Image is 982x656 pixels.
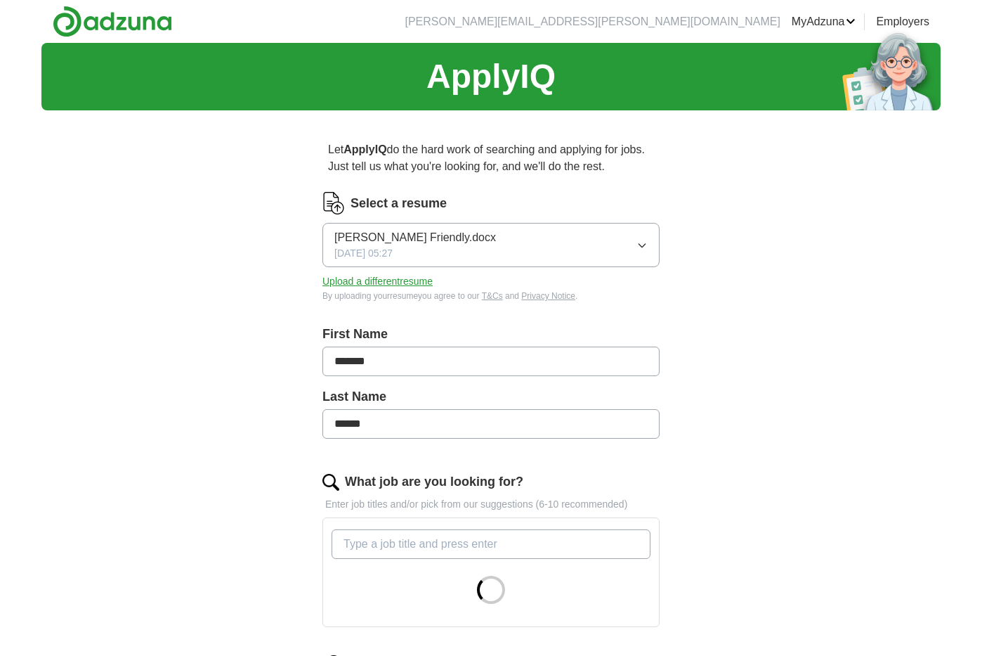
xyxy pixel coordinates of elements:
img: search.png [322,474,339,491]
label: First Name [322,325,660,344]
p: Let do the hard work of searching and applying for jobs. Just tell us what you're looking for, an... [322,136,660,181]
span: [DATE] 05:27 [334,246,393,261]
button: [PERSON_NAME] Friendly.docx[DATE] 05:27 [322,223,660,267]
a: Privacy Notice [521,291,575,301]
div: By uploading your resume you agree to our and . [322,290,660,302]
li: [PERSON_NAME][EMAIL_ADDRESS][PERSON_NAME][DOMAIN_NAME] [405,13,780,30]
strong: ApplyIQ [343,143,386,155]
h1: ApplyIQ [426,51,556,102]
input: Type a job title and press enter [332,529,650,559]
p: Enter job titles and/or pick from our suggestions (6-10 recommended) [322,497,660,512]
label: Select a resume [351,194,447,213]
button: Upload a differentresume [322,274,433,289]
a: MyAdzuna [792,13,856,30]
img: Adzuna logo [53,6,172,37]
span: [PERSON_NAME] Friendly.docx [334,229,496,246]
img: CV Icon [322,192,345,214]
a: T&Cs [482,291,503,301]
a: Employers [876,13,929,30]
label: What job are you looking for? [345,472,523,491]
label: Last Name [322,387,660,406]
